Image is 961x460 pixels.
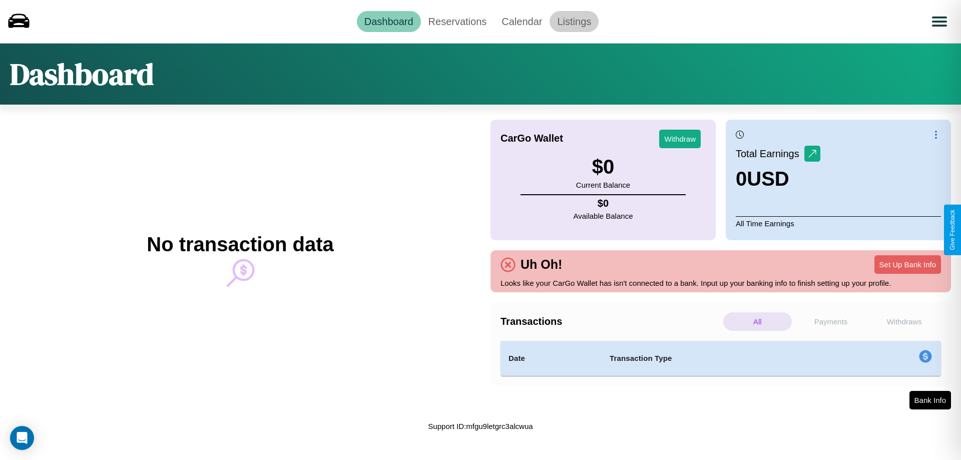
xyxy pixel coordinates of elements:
h4: Transactions [501,316,721,327]
h3: 0 USD [736,168,820,190]
h3: $ 0 [576,156,630,178]
p: Available Balance [574,209,633,223]
p: Total Earnings [736,145,804,163]
div: Open Intercom Messenger [10,426,34,450]
a: Calendar [494,11,550,32]
p: Support ID: mfgu9letgrc3alcwua [428,419,533,433]
button: Open menu [925,8,953,36]
a: Dashboard [357,11,421,32]
h4: $ 0 [574,198,633,209]
p: Current Balance [576,178,630,192]
table: simple table [501,341,941,376]
p: All Time Earnings [736,216,941,230]
button: Withdraw [659,130,701,148]
h4: Uh Oh! [516,257,567,272]
h4: CarGo Wallet [501,133,563,144]
p: Payments [797,312,865,331]
p: All [723,312,792,331]
div: Give Feedback [949,210,956,250]
p: Withdraws [870,312,938,331]
a: Listings [550,11,599,32]
button: Set Up Bank Info [874,255,941,274]
button: Bank Info [909,391,951,409]
a: Reservations [421,11,495,32]
h4: Date [509,352,594,364]
h4: Transaction Type [610,352,837,364]
h1: Dashboard [10,54,154,95]
h2: No transaction data [147,233,333,256]
p: Looks like your CarGo Wallet has isn't connected to a bank. Input up your banking info to finish ... [501,276,941,290]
